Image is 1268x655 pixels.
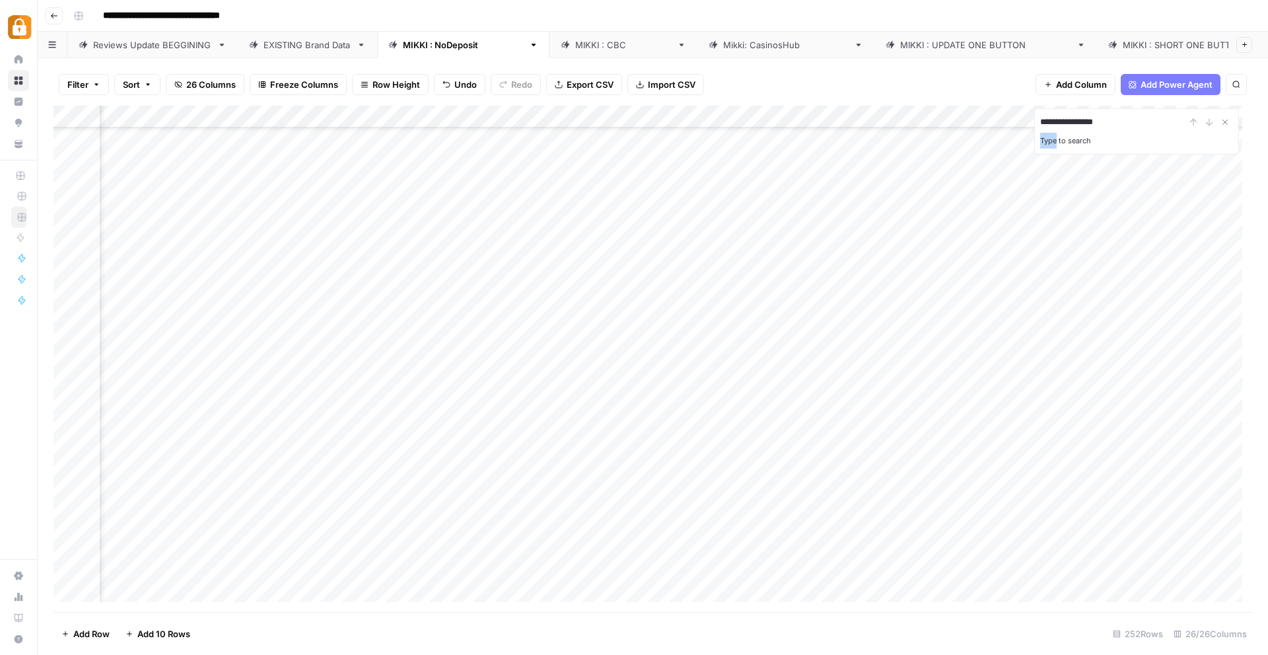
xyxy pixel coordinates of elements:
[264,38,351,52] div: EXISTING Brand Data
[8,15,32,39] img: Adzz Logo
[8,49,29,70] a: Home
[137,627,190,640] span: Add 10 Rows
[8,133,29,155] a: Your Data
[67,32,238,58] a: Reviews Update BEGGINING
[1121,74,1220,95] button: Add Power Agent
[8,11,29,44] button: Workspace: Adzz
[454,78,477,91] span: Undo
[73,627,110,640] span: Add Row
[114,74,160,95] button: Sort
[166,74,244,95] button: 26 Columns
[1168,623,1252,644] div: 26/26 Columns
[8,607,29,629] a: Learning Hub
[723,38,849,52] div: [PERSON_NAME]: CasinosHub
[546,74,622,95] button: Export CSV
[403,38,524,52] div: [PERSON_NAME] : NoDeposit
[377,32,549,58] a: [PERSON_NAME] : NoDeposit
[59,74,109,95] button: Filter
[238,32,377,58] a: EXISTING Brand Data
[67,78,88,91] span: Filter
[8,112,29,133] a: Opportunities
[118,623,198,644] button: Add 10 Rows
[1056,78,1107,91] span: Add Column
[900,38,1071,52] div: [PERSON_NAME] : UPDATE ONE BUTTON
[697,32,874,58] a: [PERSON_NAME]: CasinosHub
[8,565,29,586] a: Settings
[1036,74,1115,95] button: Add Column
[874,32,1097,58] a: [PERSON_NAME] : UPDATE ONE BUTTON
[1141,78,1213,91] span: Add Power Agent
[1217,114,1233,130] button: Close Search
[8,91,29,112] a: Insights
[53,623,118,644] button: Add Row
[250,74,347,95] button: Freeze Columns
[491,74,541,95] button: Redo
[93,38,212,52] div: Reviews Update BEGGINING
[123,78,140,91] span: Sort
[549,32,697,58] a: [PERSON_NAME] : CBC
[627,74,704,95] button: Import CSV
[1108,623,1168,644] div: 252 Rows
[567,78,614,91] span: Export CSV
[270,78,338,91] span: Freeze Columns
[8,629,29,650] button: Help + Support
[372,78,420,91] span: Row Height
[575,38,672,52] div: [PERSON_NAME] : CBC
[511,78,532,91] span: Redo
[648,78,695,91] span: Import CSV
[434,74,485,95] button: Undo
[1040,136,1091,145] label: Type to search
[8,70,29,91] a: Browse
[8,586,29,607] a: Usage
[186,78,236,91] span: 26 Columns
[352,74,429,95] button: Row Height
